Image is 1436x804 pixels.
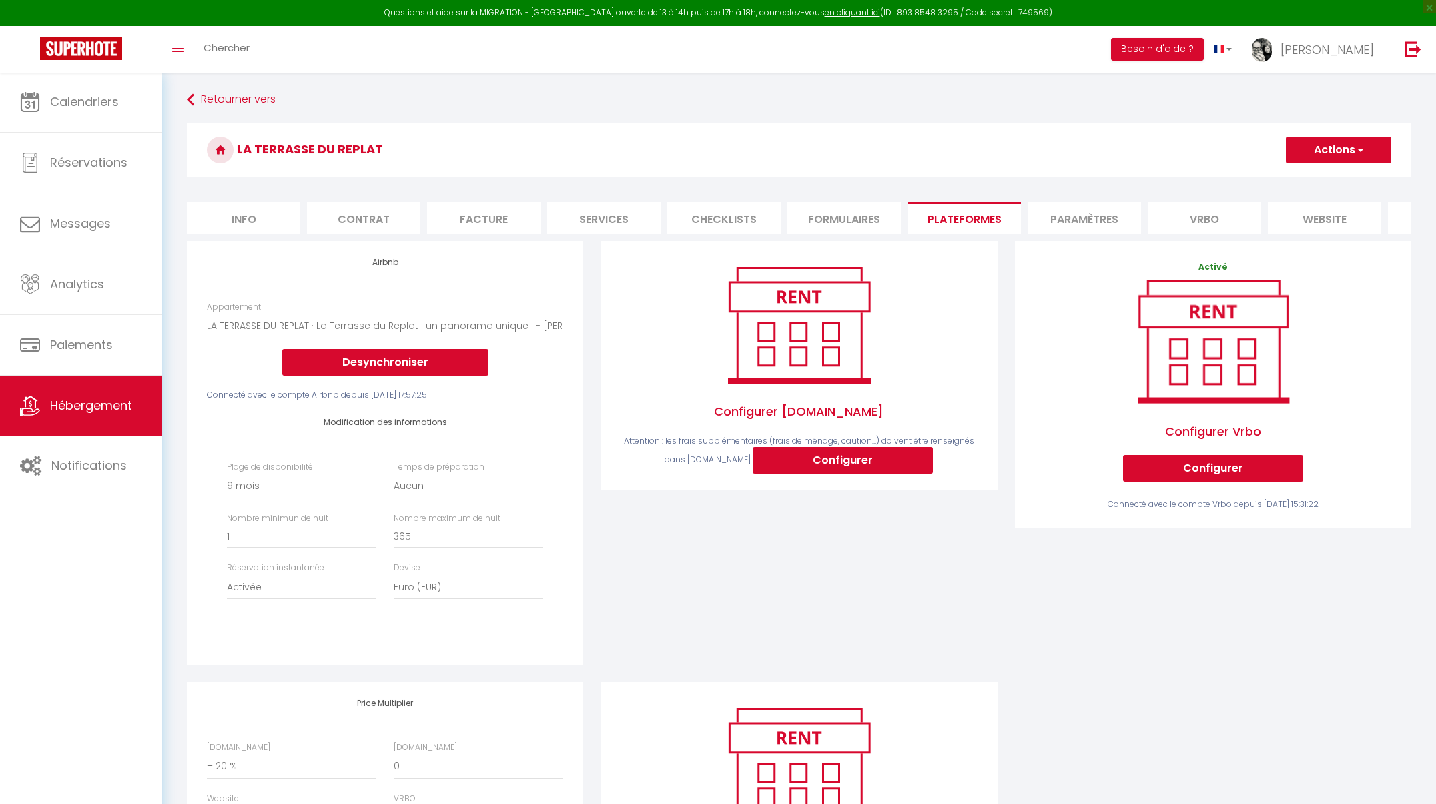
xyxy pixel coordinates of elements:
span: Messages [50,215,111,232]
label: Nombre maximum de nuit [394,512,500,525]
label: [DOMAIN_NAME] [394,741,457,754]
li: Checklists [667,202,781,234]
li: Info [187,202,300,234]
label: Devise [394,562,420,574]
img: rent.png [714,261,884,389]
span: Hébergement [50,397,132,414]
span: Configurer [DOMAIN_NAME] [621,389,977,434]
button: Besoin d'aide ? [1111,38,1204,61]
span: Notifications [51,457,127,474]
span: Paiements [50,336,113,353]
div: Connecté avec le compte Vrbo depuis [DATE] 15:31:22 [1035,498,1391,511]
li: Plateformes [908,202,1021,234]
h4: Airbnb [207,258,563,267]
span: Attention : les frais supplémentaires (frais de ménage, caution...) doivent être renseignés dans ... [624,435,974,466]
img: rent.png [1123,274,1303,409]
span: Calendriers [50,93,119,110]
div: Connecté avec le compte Airbnb depuis [DATE] 17:57:25 [207,389,563,402]
span: [PERSON_NAME] [1281,41,1374,58]
a: ... [PERSON_NAME] [1242,26,1391,73]
label: [DOMAIN_NAME] [207,741,270,754]
span: Chercher [204,41,250,55]
p: Activé [1035,261,1391,274]
h3: LA TERRASSE DU REPLAT [187,123,1411,177]
li: website [1268,202,1381,234]
span: Analytics [50,276,104,292]
button: Desynchroniser [282,349,488,376]
label: Réservation instantanée [227,562,324,574]
span: Configurer Vrbo [1123,409,1303,454]
img: ... [1252,38,1272,62]
li: Facture [427,202,541,234]
label: Nombre minimun de nuit [227,512,328,525]
button: Configurer [1123,455,1303,482]
h4: Modification des informations [227,418,543,427]
a: en cliquant ici [825,7,880,18]
a: Chercher [194,26,260,73]
label: Appartement [207,301,261,314]
img: Super Booking [40,37,122,60]
li: Services [547,202,661,234]
span: Réservations [50,154,127,171]
a: Retourner vers [187,88,1411,112]
li: Formulaires [787,202,901,234]
button: Configurer [753,447,933,474]
label: Temps de préparation [394,461,484,474]
li: Vrbo [1148,202,1261,234]
h4: Price Multiplier [207,699,563,708]
li: Contrat [307,202,420,234]
li: Paramètres [1028,202,1141,234]
img: logout [1405,41,1421,57]
label: Plage de disponibilité [227,461,313,474]
button: Actions [1286,137,1391,163]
